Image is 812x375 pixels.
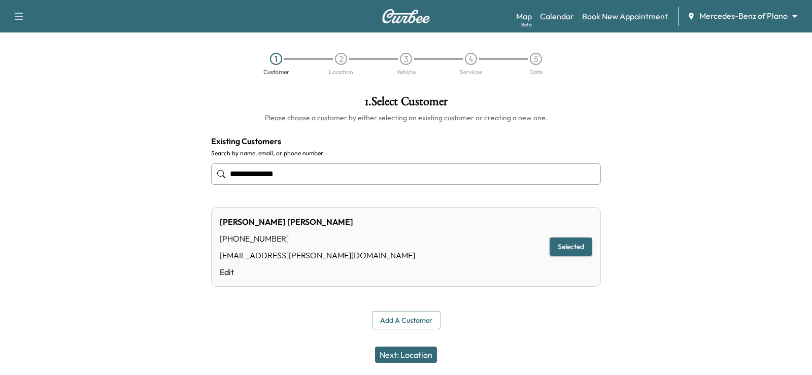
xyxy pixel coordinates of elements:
button: Next: Location [375,347,437,363]
button: Add a customer [372,311,441,330]
div: 5 [530,53,542,65]
div: Date [529,69,543,75]
div: [PERSON_NAME] [PERSON_NAME] [220,216,415,228]
img: Curbee Logo [382,9,430,23]
a: Edit [220,266,415,278]
div: [EMAIL_ADDRESS][PERSON_NAME][DOMAIN_NAME] [220,249,415,261]
h1: 1 . Select Customer [211,95,601,113]
div: Vehicle [396,69,416,75]
button: Selected [550,237,592,256]
div: Location [329,69,353,75]
div: 1 [270,53,282,65]
div: Beta [521,21,532,28]
h6: Please choose a customer by either selecting an existing customer or creating a new one. [211,113,601,123]
a: Book New Appointment [582,10,668,22]
a: Calendar [540,10,574,22]
h4: Existing Customers [211,135,601,147]
div: 3 [400,53,412,65]
div: Services [460,69,482,75]
div: 4 [465,53,477,65]
span: Mercedes-Benz of Plano [699,10,788,22]
label: Search by name, email, or phone number [211,149,601,157]
div: 2 [335,53,347,65]
div: Customer [263,69,289,75]
div: [PHONE_NUMBER] [220,232,415,245]
a: MapBeta [516,10,532,22]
